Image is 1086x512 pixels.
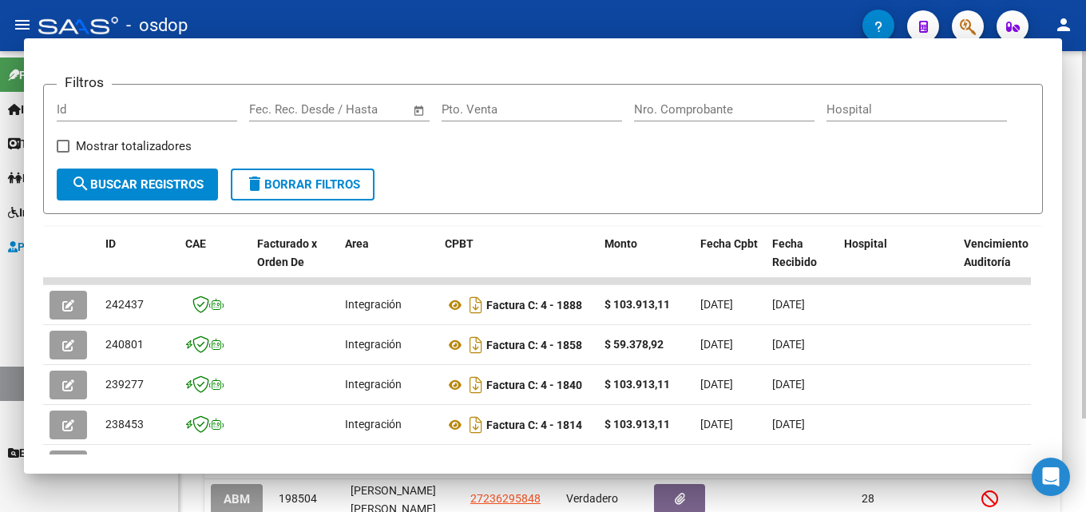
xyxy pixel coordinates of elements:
strong: Factura C: 4 - 1888 [486,299,582,312]
span: Tesorería [8,135,69,153]
span: Padrón [8,169,59,187]
span: Firma Express [8,66,91,84]
span: Prestadores / Proveedores [8,238,153,256]
span: 239277 [105,378,144,391]
span: [DATE] [772,298,805,311]
span: Area [345,237,369,250]
button: Borrar Filtros [231,169,375,200]
span: - osdop [126,8,188,43]
mat-icon: person [1054,15,1073,34]
span: Integración [345,298,402,311]
strong: $ 103.913,11 [604,298,670,311]
datatable-header-cell: Facturado x Orden De [251,227,339,297]
button: Open calendar [410,101,429,120]
datatable-header-cell: Vencimiento Auditoría [957,227,1029,297]
button: Buscar Registros [57,169,218,200]
span: Fecha Cpbt [700,237,758,250]
strong: Factura C: 4 - 1814 [486,419,582,431]
span: ABM [224,492,250,506]
strong: $ 103.913,11 [604,418,670,431]
span: Integración (discapacidad) [8,204,156,221]
mat-icon: menu [13,15,32,34]
span: Explorador de Archivos [8,444,136,462]
span: [DATE] [772,338,805,351]
datatable-header-cell: Monto [598,227,694,297]
span: [DATE] [700,378,733,391]
i: Descargar documento [466,332,486,358]
span: Borrar Filtros [245,177,360,192]
datatable-header-cell: CAE [179,227,251,297]
strong: Factura C: 4 - 1840 [486,379,582,391]
span: Vencimiento Auditoría [964,237,1029,268]
span: Integración [345,418,402,431]
datatable-header-cell: Fecha Cpbt [694,227,766,297]
input: Fecha fin [328,102,406,117]
strong: $ 59.378,92 [604,338,664,351]
span: Verdadero [566,492,618,505]
span: CPBT [445,237,474,250]
span: [DATE] [700,298,733,311]
div: Open Intercom Messenger [1032,458,1070,496]
span: 242437 [105,298,144,311]
span: Buscar Registros [71,177,204,192]
mat-icon: search [71,174,90,193]
span: 238453 [105,418,144,431]
mat-icon: delete [245,174,264,193]
datatable-header-cell: ID [99,227,179,297]
strong: $ 103.913,11 [604,378,670,391]
span: [DATE] [772,418,805,431]
h3: Filtros [57,72,112,93]
span: ID [105,237,116,250]
input: Fecha inicio [249,102,314,117]
datatable-header-cell: Fecha Recibido [766,227,838,297]
i: Descargar documento [466,292,486,318]
span: CAE [185,237,206,250]
span: Integración [345,378,402,391]
span: [DATE] [700,338,733,351]
span: Fecha Recibido [772,237,817,268]
span: Integración [345,338,402,351]
span: [DATE] [700,418,733,431]
datatable-header-cell: Hospital [838,227,957,297]
span: 27236295848 [470,492,541,505]
i: Descargar documento [466,372,486,398]
span: Hospital [844,237,887,250]
span: 198504 [279,492,317,505]
span: 28 [862,492,874,505]
i: Descargar documento [466,412,486,438]
span: Inicio [8,101,49,118]
datatable-header-cell: Area [339,227,438,297]
datatable-header-cell: CPBT [438,227,598,297]
strong: Factura C: 4 - 1858 [486,339,582,351]
span: Mostrar totalizadores [76,137,192,156]
span: [DATE] [772,378,805,391]
span: 240801 [105,338,144,351]
span: Facturado x Orden De [257,237,317,268]
span: Monto [604,237,637,250]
